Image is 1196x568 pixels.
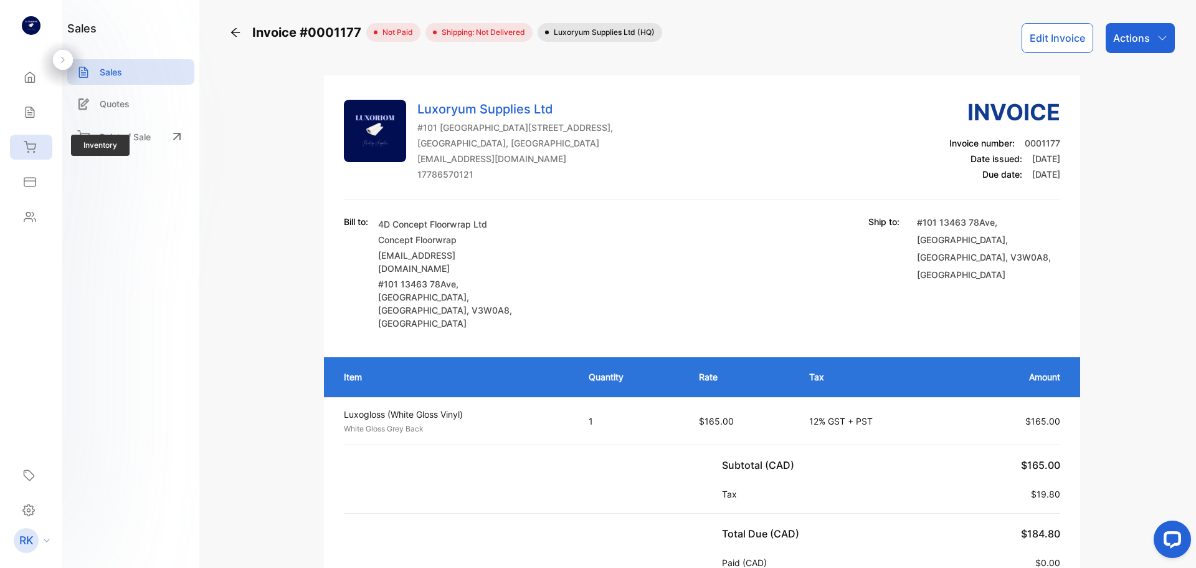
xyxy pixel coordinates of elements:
[22,16,40,35] img: logo
[67,91,194,117] a: Quotes
[1031,489,1060,499] span: $19.80
[949,138,1015,148] span: Invoice number:
[1005,252,1048,262] span: , V3W0A8
[344,370,564,383] p: Item
[549,27,655,38] span: Luxoryum Supplies Ltd (HQ)
[1022,23,1093,53] button: Edit Invoice
[699,416,734,426] span: $165.00
[417,137,613,150] p: [GEOGRAPHIC_DATA], [GEOGRAPHIC_DATA]
[378,249,521,275] p: [EMAIL_ADDRESS][DOMAIN_NAME]
[417,121,613,134] p: #101 [GEOGRAPHIC_DATA][STREET_ADDRESS],
[378,218,521,231] p: 4D Concept Floorwrap Ltd
[344,408,566,421] p: Luxogloss (White Gloss Vinyl)
[1025,138,1060,148] span: 0001177
[417,168,613,181] p: 17786570121
[971,153,1022,164] span: Date issued:
[809,370,947,383] p: Tax
[67,59,194,85] a: Sales
[467,305,510,315] span: , V3W0A8
[417,152,613,165] p: [EMAIL_ADDRESS][DOMAIN_NAME]
[949,95,1060,129] h3: Invoice
[344,423,566,435] p: White Gloss Grey Back
[809,415,947,428] p: 12% GST + PST
[344,215,368,228] p: Bill to:
[100,65,122,79] p: Sales
[417,100,613,118] p: Luxoryum Supplies Ltd
[589,415,674,428] p: 1
[1025,416,1060,426] span: $165.00
[100,130,151,143] p: Point of Sale
[722,488,742,501] p: Tax
[67,123,194,150] a: Point of Sale
[699,370,784,383] p: Rate
[377,27,413,38] span: not paid
[437,27,525,38] span: Shipping: Not Delivered
[982,169,1022,180] span: Due date:
[1021,527,1060,540] span: $184.80
[100,97,130,110] p: Quotes
[71,135,130,156] span: Inventory
[344,100,406,162] img: Company Logo
[1113,31,1150,46] p: Actions
[378,233,521,246] p: Concept Floorwrap
[1032,153,1060,164] span: [DATE]
[1021,459,1060,471] span: $165.00
[19,532,34,549] p: RK
[1035,557,1060,568] span: $0.00
[917,217,995,228] span: #101 13463 78Ave
[67,20,97,37] h1: sales
[378,279,456,289] span: #101 13463 78Ave
[868,215,899,228] p: Ship to:
[1106,23,1175,53] button: Actions
[722,526,804,541] p: Total Due (CAD)
[1144,516,1196,568] iframe: LiveChat chat widget
[973,370,1060,383] p: Amount
[252,23,366,42] span: Invoice #0001177
[589,370,674,383] p: Quantity
[1032,169,1060,180] span: [DATE]
[722,458,799,473] p: Subtotal (CAD)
